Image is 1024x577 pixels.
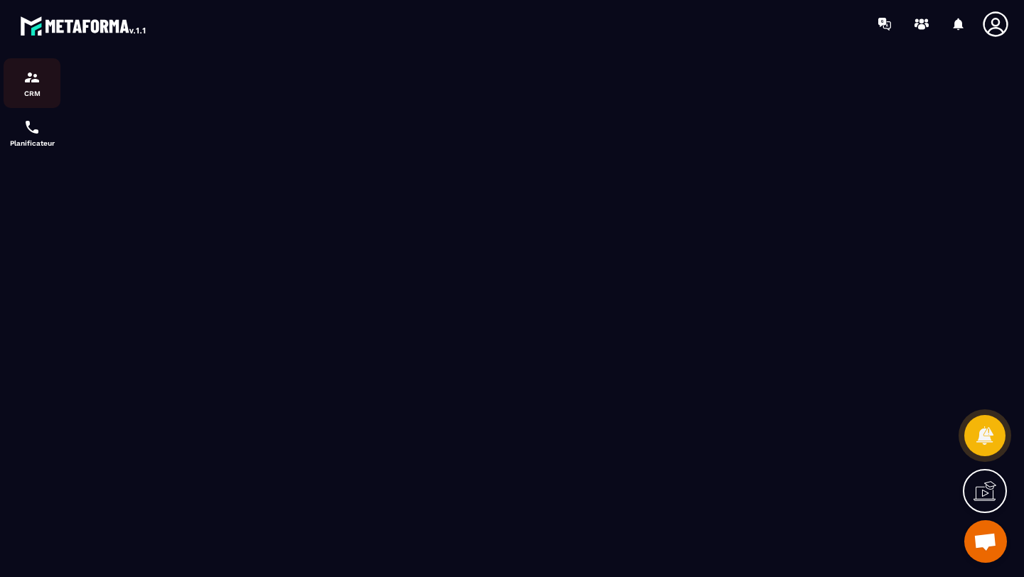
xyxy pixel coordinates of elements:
[23,119,41,136] img: scheduler
[4,90,60,97] p: CRM
[4,139,60,147] p: Planificateur
[20,13,148,38] img: logo
[4,58,60,108] a: formationformationCRM
[964,520,1007,563] div: Ouvrir le chat
[4,108,60,158] a: schedulerschedulerPlanificateur
[23,69,41,86] img: formation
